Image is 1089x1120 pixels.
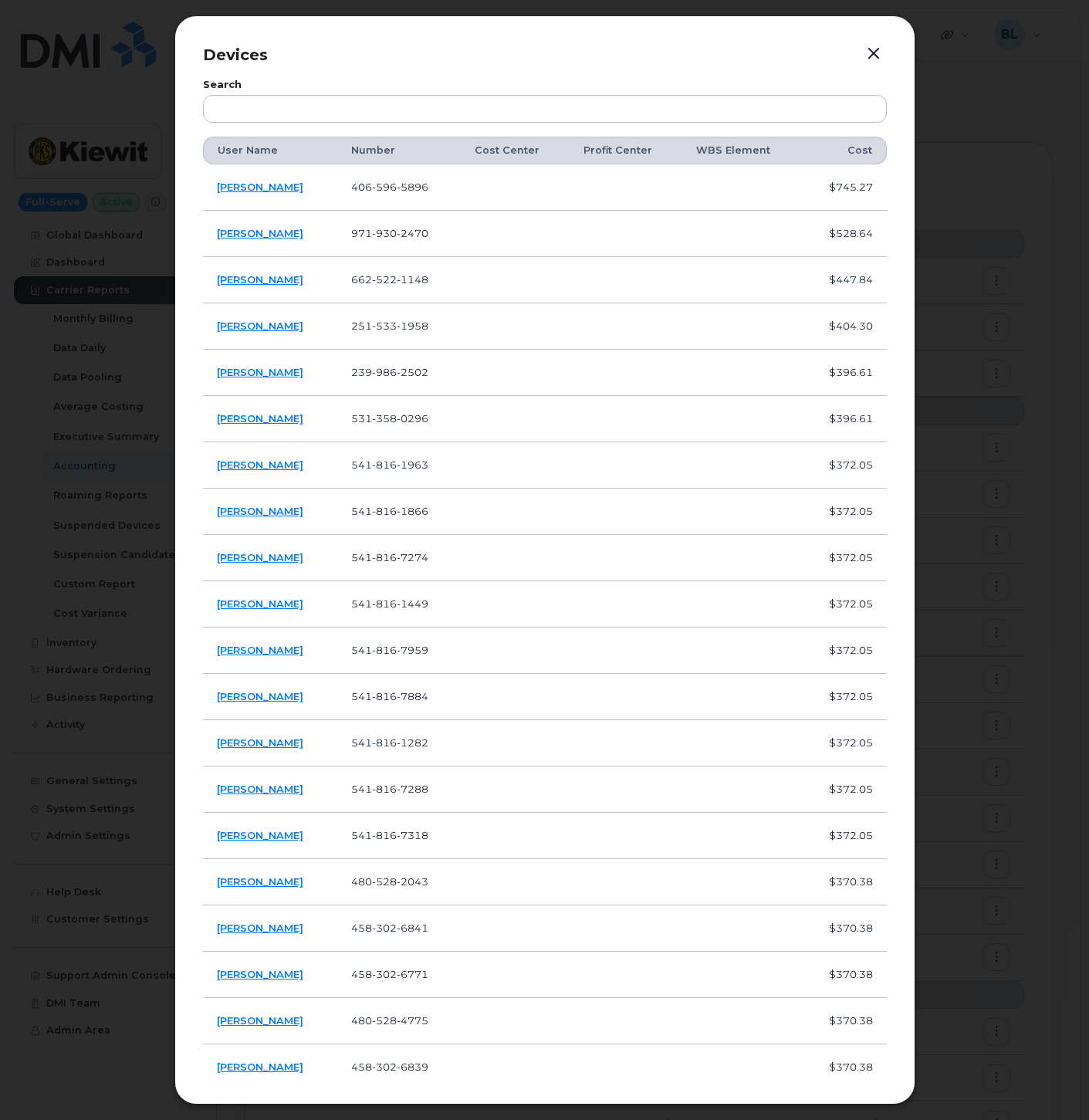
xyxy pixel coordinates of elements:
a: [PERSON_NAME] [217,1014,303,1027]
a: [PERSON_NAME] [217,227,303,239]
span: 528 [372,1014,397,1027]
span: 541 [351,783,428,795]
span: 302 [372,922,397,934]
a: [PERSON_NAME] [217,505,303,517]
span: 541 [351,597,428,610]
span: 531 [351,412,428,425]
span: 541 [351,458,428,471]
span: 2470 [397,227,428,239]
td: $396.61 [802,350,886,396]
span: 7884 [397,690,428,702]
span: 4775 [397,1014,428,1027]
span: 239 [351,366,428,378]
a: [PERSON_NAME] [217,458,303,471]
span: 7274 [397,551,428,563]
span: 816 [372,690,397,702]
span: 2043 [397,875,428,888]
a: [PERSON_NAME] [217,366,303,378]
a: [PERSON_NAME] [217,320,303,332]
span: 541 [351,644,428,656]
td: $404.30 [802,303,886,350]
span: 6839 [397,1061,428,1073]
a: [PERSON_NAME] [217,412,303,425]
td: $372.05 [802,674,886,720]
span: 1282 [397,736,428,749]
td: $370.38 [802,1044,886,1091]
span: 480 [351,1014,428,1027]
td: $396.61 [802,396,886,442]
span: 816 [372,551,397,563]
span: 971 [351,227,428,239]
span: 541 [351,690,428,702]
a: [PERSON_NAME] [217,736,303,749]
a: [PERSON_NAME] [217,551,303,563]
span: 0296 [397,412,428,425]
td: $370.38 [802,859,886,905]
span: 816 [372,783,397,795]
span: 458 [351,922,428,934]
span: 302 [372,1061,397,1073]
span: 816 [372,829,397,841]
span: 1449 [397,597,428,610]
span: 930 [372,227,397,239]
td: $372.05 [802,813,886,859]
a: [PERSON_NAME] [217,829,303,841]
span: 541 [351,829,428,841]
a: [PERSON_NAME] [217,690,303,702]
span: 816 [372,597,397,610]
span: 458 [351,1061,428,1073]
span: 458 [351,968,428,980]
span: 1958 [397,320,428,332]
td: $372.05 [802,535,886,581]
span: 528 [372,875,397,888]
a: [PERSON_NAME] [217,783,303,795]
a: [PERSON_NAME] [217,597,303,610]
a: [PERSON_NAME] [217,968,303,980]
span: 522 [372,273,397,286]
iframe: Messenger Launcher [1022,1053,1077,1108]
span: 816 [372,458,397,471]
span: 541 [351,505,428,517]
td: $447.84 [802,257,886,303]
a: [PERSON_NAME] [217,875,303,888]
td: $372.05 [802,581,886,628]
td: $370.38 [802,952,886,998]
a: [PERSON_NAME] [217,273,303,286]
span: 1866 [397,505,428,517]
span: 2502 [397,366,428,378]
span: 816 [372,644,397,656]
span: 7959 [397,644,428,656]
span: 358 [372,412,397,425]
td: $370.38 [802,998,886,1044]
td: $372.05 [802,720,886,766]
td: $370.38 [802,905,886,952]
a: [PERSON_NAME] [217,922,303,934]
span: 7318 [397,829,428,841]
span: 1148 [397,273,428,286]
span: 541 [351,736,428,749]
span: 6771 [397,968,428,980]
span: 1963 [397,458,428,471]
td: $372.05 [802,628,886,674]
span: 533 [372,320,397,332]
span: 251 [351,320,428,332]
span: 302 [372,968,397,980]
td: $372.05 [802,489,886,535]
span: 816 [372,736,397,749]
span: 541 [351,551,428,563]
td: $528.64 [802,211,886,257]
td: $372.05 [802,442,886,489]
a: [PERSON_NAME] [217,1061,303,1073]
span: 480 [351,875,428,888]
td: $372.05 [802,766,886,813]
span: 816 [372,505,397,517]
span: 7288 [397,783,428,795]
span: 662 [351,273,428,286]
a: [PERSON_NAME] [217,644,303,656]
span: 986 [372,366,397,378]
span: 6841 [397,922,428,934]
